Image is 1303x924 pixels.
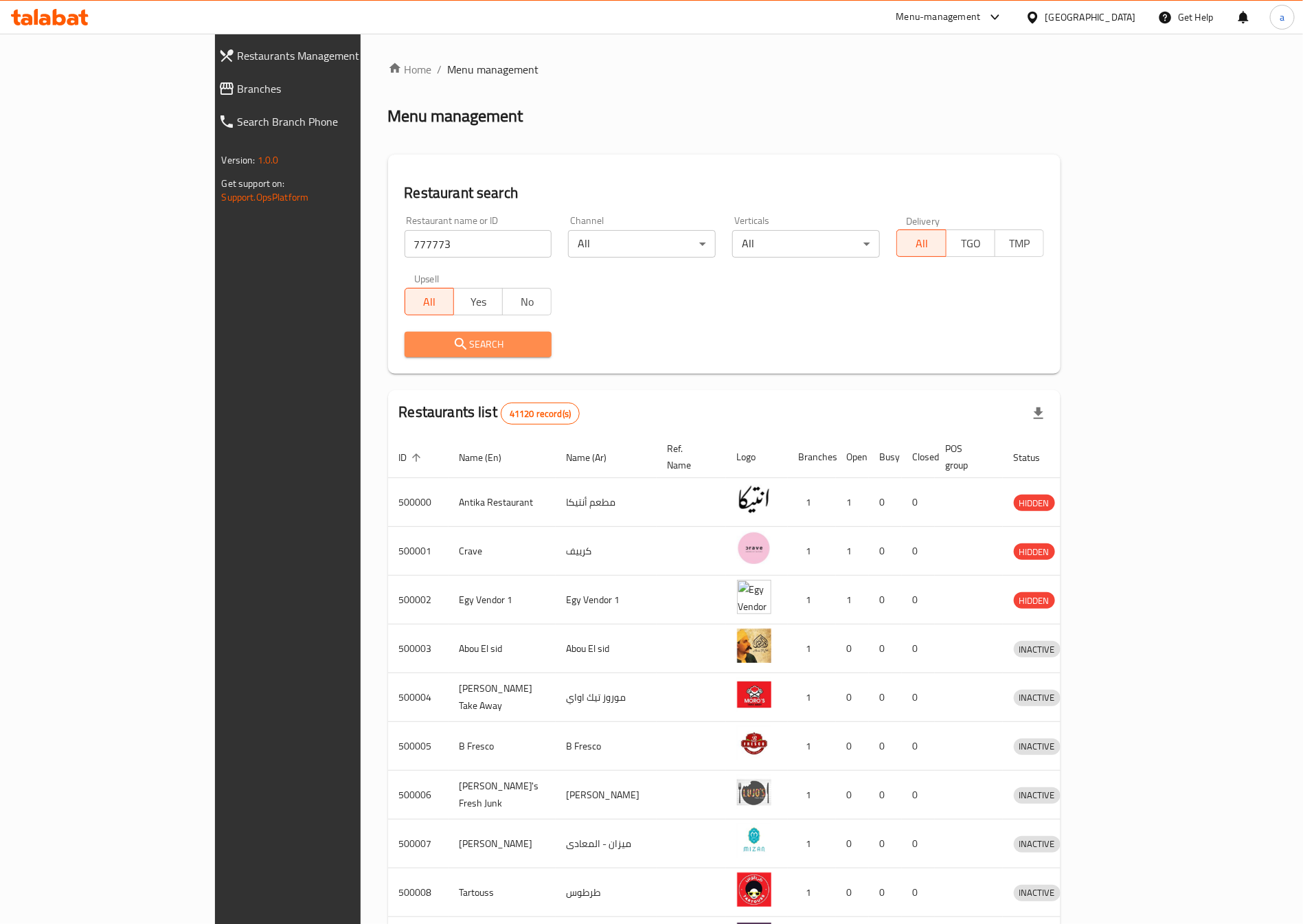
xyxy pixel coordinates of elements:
h2: Menu management [388,105,523,127]
span: Get support on: [222,174,285,192]
td: 1 [788,868,836,917]
td: 1 [836,576,869,624]
span: POS group [946,440,986,473]
span: INACTIVE [1014,836,1061,852]
td: 1 [788,527,836,576]
input: Search for restaurant name or ID.. [405,230,552,258]
img: Moro's Take Away [737,677,771,712]
span: TMP [1001,234,1039,253]
td: [PERSON_NAME] Take Away [449,673,556,722]
a: Support.OpsPlatform [222,188,309,206]
div: INACTIVE [1014,641,1061,657]
span: Version: [222,151,256,169]
span: All [903,234,940,253]
td: 0 [869,868,902,917]
span: Status [1014,449,1058,466]
td: 0 [902,771,935,820]
td: 0 [902,673,935,722]
td: 0 [869,673,902,722]
td: كرييف [556,527,657,576]
td: 0 [902,722,935,771]
span: No [508,292,546,312]
span: Branches [238,80,422,97]
div: All [568,230,716,258]
td: 1 [788,478,836,527]
img: Lujo's Fresh Junk [737,775,771,809]
th: Logo [726,436,788,478]
span: Name (Ar) [567,449,625,466]
td: 0 [869,527,902,576]
span: HIDDEN [1014,593,1055,609]
button: Search [405,332,552,357]
a: Branches [207,72,433,105]
span: INACTIVE [1014,885,1061,901]
div: HIDDEN [1014,592,1055,609]
label: Delivery [906,216,940,225]
td: 0 [869,478,902,527]
div: Total records count [501,403,580,425]
td: Abou El sid [449,624,556,673]
td: 0 [902,624,935,673]
td: Egy Vendor 1 [556,576,657,624]
span: Menu management [448,61,539,78]
td: Crave [449,527,556,576]
img: Crave [737,531,771,565]
img: Mizan - Maadi [737,824,771,858]
li: / [438,61,442,78]
td: مطعم أنتيكا [556,478,657,527]
button: TMP [995,229,1044,257]
span: ID [399,449,425,466]
td: طرطوس [556,868,657,917]
td: 0 [869,771,902,820]
td: 0 [902,478,935,527]
img: Antika Restaurant [737,482,771,517]
div: HIDDEN [1014,543,1055,560]
td: B Fresco [449,722,556,771]
td: Egy Vendor 1 [449,576,556,624]
img: B Fresco [737,726,771,760]
td: موروز تيك اواي [556,673,657,722]
span: a [1280,10,1284,25]
span: Restaurants Management [238,47,422,64]
span: HIDDEN [1014,544,1055,560]
button: All [896,229,946,257]
span: Name (En) [460,449,520,466]
button: No [502,288,552,315]
div: INACTIVE [1014,787,1061,804]
img: Abou El sid [737,629,771,663]
td: 0 [869,820,902,868]
th: Branches [788,436,836,478]
span: All [411,292,449,312]
td: 1 [788,722,836,771]
td: Tartouss [449,868,556,917]
td: 0 [869,722,902,771]
td: [PERSON_NAME] [449,820,556,868]
td: 1 [836,478,869,527]
td: 0 [902,868,935,917]
td: 1 [788,771,836,820]
td: 1 [836,527,869,576]
h2: Restaurants list [399,402,580,425]
img: Tartouss [737,872,771,907]
td: 0 [836,820,869,868]
span: Search Branch Phone [238,113,422,130]
button: TGO [946,229,995,257]
a: Restaurants Management [207,39,433,72]
td: 1 [788,673,836,722]
td: B Fresco [556,722,657,771]
span: HIDDEN [1014,495,1055,511]
td: 1 [788,576,836,624]
label: Upsell [414,274,440,284]
td: Abou El sid [556,624,657,673]
td: Antika Restaurant [449,478,556,527]
td: 0 [836,673,869,722]
div: Menu-management [896,9,981,25]
span: TGO [952,234,990,253]
span: INACTIVE [1014,739,1061,754]
td: [PERSON_NAME]'s Fresh Junk [449,771,556,820]
div: All [732,230,880,258]
div: INACTIVE [1014,690,1061,706]
td: 0 [869,624,902,673]
div: [GEOGRAPHIC_DATA] [1045,10,1136,25]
